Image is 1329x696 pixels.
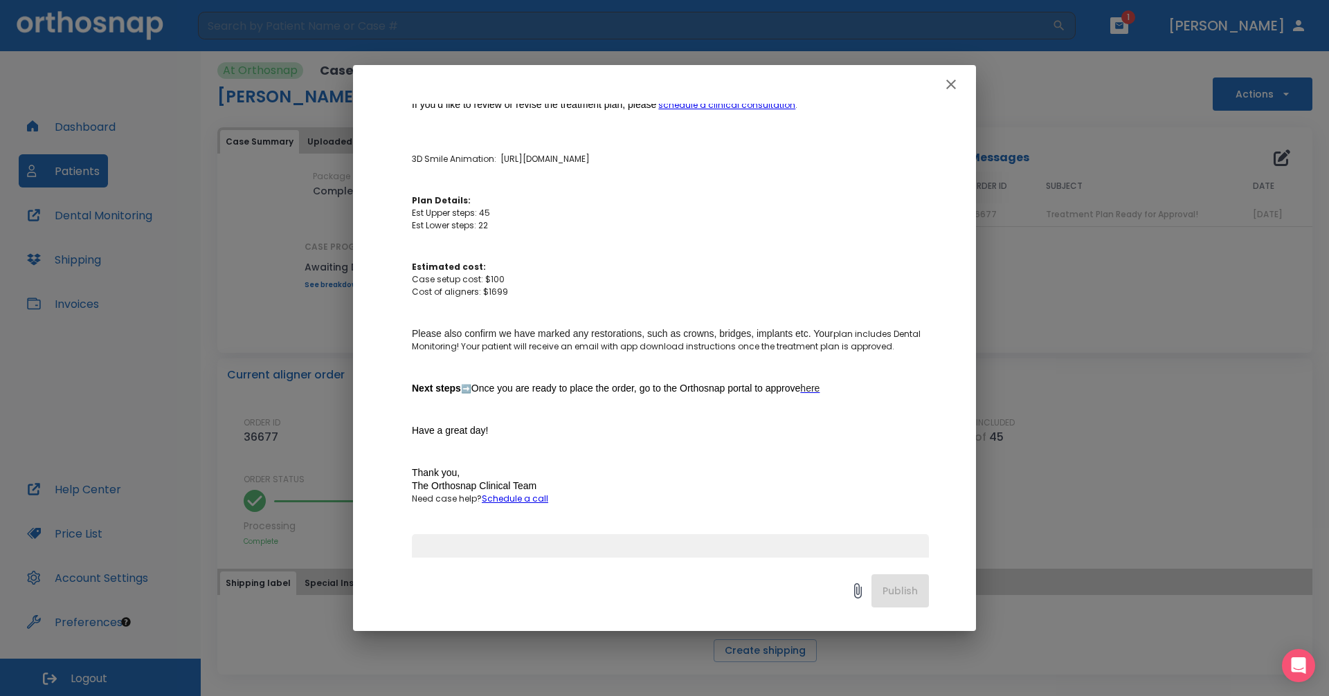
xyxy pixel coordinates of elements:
a: schedule a clinical consultation [658,99,795,111]
div: Open Intercom Messenger [1282,649,1315,682]
span: The Orthosnap Clinical Team [412,480,536,491]
span: here [800,383,820,394]
span: ➡️ [461,384,471,394]
p: plan includes Dental Monitoring! Your patient will receive an email with app download instruction... [412,327,929,353]
a: here [800,383,820,394]
span: Please also confirm we have marked any restorations, such as crowns, bridges, implants etc. Your [412,328,833,339]
strong: Plan Details: [412,194,471,206]
span: Thank you, [412,467,460,478]
p: Est Upper steps: 45 Est Lower steps: 22 [412,194,929,232]
span: If you’d like to review or revise the treatment plan, please [412,99,656,110]
span: Have a great day! [412,425,489,436]
span: Once you are ready to place the order, go to the Orthosnap portal to approve [471,383,801,394]
a: Schedule a call [482,493,548,504]
p: Case setup cost: $100 Cost of aligners: $1699 [412,261,929,298]
strong: Next steps [412,383,461,394]
p: 3D Smile Animation: [URL][DOMAIN_NAME] [412,140,929,165]
p: Need case help? [412,466,929,505]
strong: Estimated cost: [412,261,486,273]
